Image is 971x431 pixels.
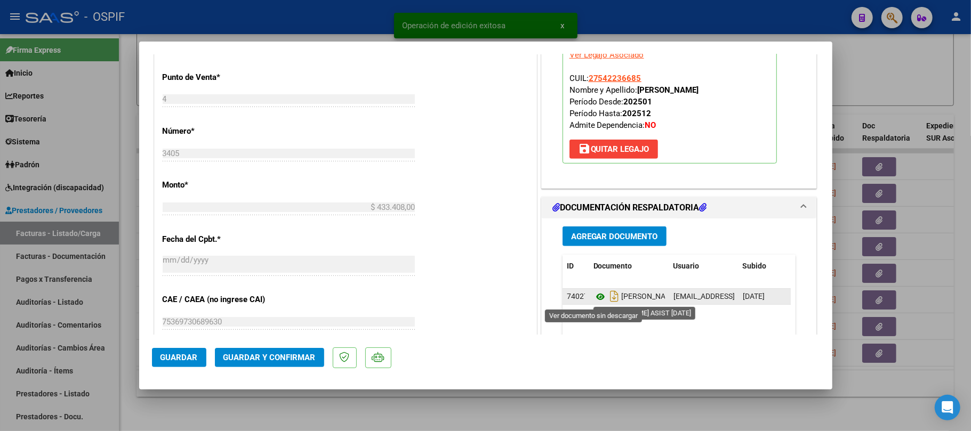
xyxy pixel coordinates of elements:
strong: 202512 [623,109,652,118]
button: Guardar y Confirmar [215,348,324,367]
strong: [PERSON_NAME] [638,85,699,95]
div: Ver Legajo Asociado [569,49,644,61]
div: Open Intercom Messenger [935,395,960,420]
span: CUIL: Nombre y Apellido: Período Desde: Período Hasta: Admite Dependencia: [569,74,699,130]
datatable-header-cell: Subido [739,255,792,278]
p: Monto [163,179,272,191]
datatable-header-cell: Usuario [669,255,739,278]
strong: 202501 [624,97,653,107]
i: Descargar documento [607,288,621,305]
p: CAE / CAEA (no ingrese CAI) [163,294,272,306]
span: [PERSON_NAME] Asist [DATE] [593,292,720,301]
p: Legajo preaprobado para Período de Prestación: [563,34,777,164]
span: Subido [743,262,767,270]
p: Fecha del Cpbt. [163,233,272,246]
mat-expansion-panel-header: DOCUMENTACIÓN RESPALDATORIA [542,197,817,218]
span: [DATE] [743,292,765,300]
button: Agregar Documento [563,226,667,246]
datatable-header-cell: Documento [589,255,669,278]
button: Guardar [152,348,206,367]
button: Quitar Legajo [569,140,658,159]
span: Documento [593,262,632,270]
span: 74027 [567,292,588,300]
span: ID [567,262,574,270]
span: Agregar Documento [571,232,658,241]
span: Guardar [161,353,198,362]
p: Punto de Venta [163,71,272,84]
span: Quitar Legajo [578,144,649,154]
datatable-header-cell: ID [563,255,589,278]
span: [EMAIL_ADDRESS][DOMAIN_NAME] - KINDER TRAVEL S.A [673,292,864,300]
span: Usuario [673,262,700,270]
span: 27542236685 [589,74,641,83]
span: Guardar y Confirmar [223,353,316,362]
p: Número [163,125,272,137]
strong: NO [645,120,656,130]
mat-icon: save [578,142,591,155]
h1: DOCUMENTACIÓN RESPALDATORIA [552,201,707,214]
